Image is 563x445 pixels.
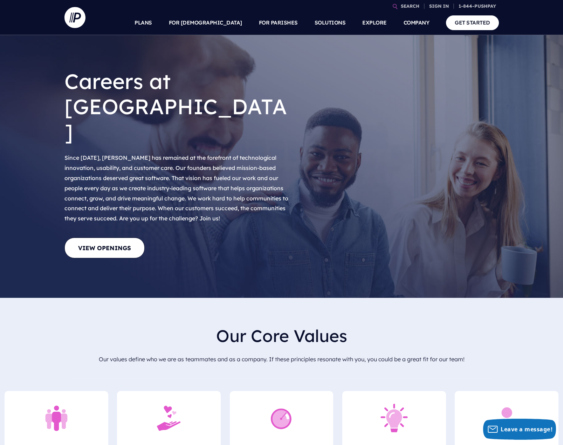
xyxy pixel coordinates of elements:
[169,11,242,35] a: FOR [DEMOGRAPHIC_DATA]
[64,154,288,222] span: Since [DATE], [PERSON_NAME] has remained at the forefront of technological innovation, usability,...
[259,11,298,35] a: FOR PARISHES
[70,320,493,351] h2: Our Core Values
[70,351,493,367] p: Our values define who we are as teammates and as a company. If these principles resonate with you...
[377,391,412,437] img: Icon-Pink_Simplicity-77
[404,11,430,35] a: COMPANY
[315,11,346,35] a: SOLUTIONS
[151,391,186,437] img: Icon_Giving_Increase_Above_and_Beyond_Red-1
[64,63,292,150] h1: Careers at [GEOGRAPHIC_DATA]
[135,11,152,35] a: PLANS
[362,11,387,35] a: EXPLORE
[264,391,299,437] img: Icon_Driven_White
[489,391,524,437] img: Icon_Attendance_Check-In_White
[483,419,556,440] button: Leave a message!
[446,15,499,30] a: GET STARTED
[501,425,552,433] span: Leave a message!
[64,238,145,258] a: View Openings
[39,391,74,437] img: Icon_People_First_Red-1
